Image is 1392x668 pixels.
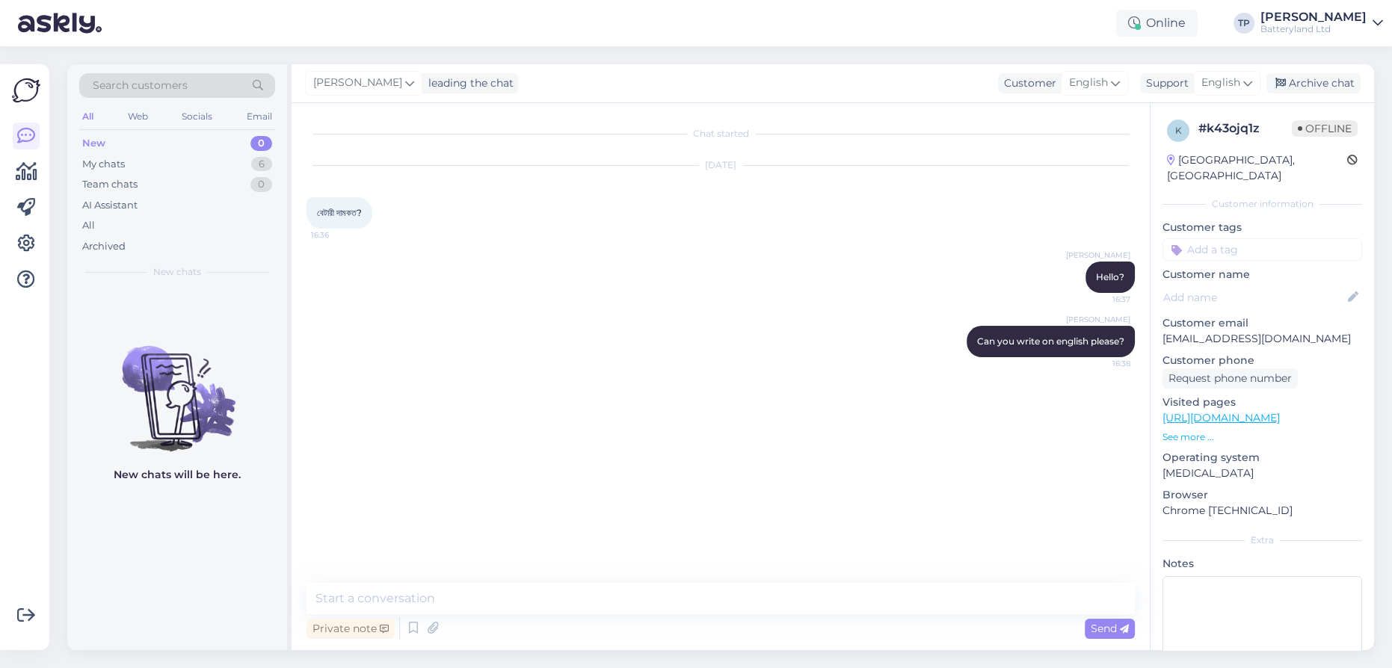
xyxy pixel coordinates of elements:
[82,136,105,151] div: New
[1266,73,1361,93] div: Archive chat
[251,157,272,172] div: 6
[250,177,272,192] div: 0
[1234,13,1254,34] div: TP
[1074,294,1130,305] span: 16:37
[311,229,367,241] span: 16:36
[114,467,241,483] p: New chats will be here.
[1162,238,1362,261] input: Add a tag
[1198,120,1292,137] div: # k43ojq1z
[1162,556,1362,572] p: Notes
[1091,622,1129,635] span: Send
[1162,487,1362,503] p: Browser
[125,107,151,126] div: Web
[422,75,514,91] div: leading the chat
[307,158,1135,172] div: [DATE]
[1162,466,1362,481] p: [MEDICAL_DATA]
[1069,75,1108,91] span: English
[1162,315,1362,331] p: Customer email
[1201,75,1240,91] span: English
[1162,503,1362,519] p: Chrome [TECHNICAL_ID]
[1162,220,1362,235] p: Customer tags
[998,75,1056,91] div: Customer
[82,239,126,254] div: Archived
[250,136,272,151] div: 0
[1162,534,1362,547] div: Extra
[244,107,275,126] div: Email
[317,207,362,218] span: বেটারী দামকত?
[977,335,1124,347] span: Can you write on english please?
[1162,197,1362,211] div: Customer information
[1162,368,1298,389] div: Request phone number
[12,76,40,105] img: Askly Logo
[1260,11,1367,23] div: [PERSON_NAME]
[1292,120,1358,137] span: Offline
[1260,23,1367,35] div: Batteryland Ltd
[179,107,215,126] div: Socials
[82,198,138,213] div: AI Assistant
[82,177,138,192] div: Team chats
[307,619,395,639] div: Private note
[1260,11,1383,35] a: [PERSON_NAME]Batteryland Ltd
[79,107,96,126] div: All
[1175,125,1182,136] span: k
[93,78,188,93] span: Search customers
[1162,450,1362,466] p: Operating system
[1162,395,1362,410] p: Visited pages
[313,75,402,91] span: [PERSON_NAME]
[1116,10,1198,37] div: Online
[1066,250,1130,261] span: [PERSON_NAME]
[1096,271,1124,282] span: Hello?
[307,127,1135,140] div: Chat started
[1162,353,1362,368] p: Customer phone
[1074,358,1130,369] span: 16:38
[153,265,201,279] span: New chats
[1162,411,1280,424] a: [URL][DOMAIN_NAME]
[1167,152,1347,184] div: [GEOGRAPHIC_DATA], [GEOGRAPHIC_DATA]
[1140,75,1189,91] div: Support
[1162,430,1362,444] p: See more ...
[82,218,95,233] div: All
[67,319,287,454] img: No chats
[1163,289,1345,306] input: Add name
[1162,331,1362,347] p: [EMAIL_ADDRESS][DOMAIN_NAME]
[1162,267,1362,282] p: Customer name
[82,157,125,172] div: My chats
[1066,314,1130,325] span: [PERSON_NAME]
